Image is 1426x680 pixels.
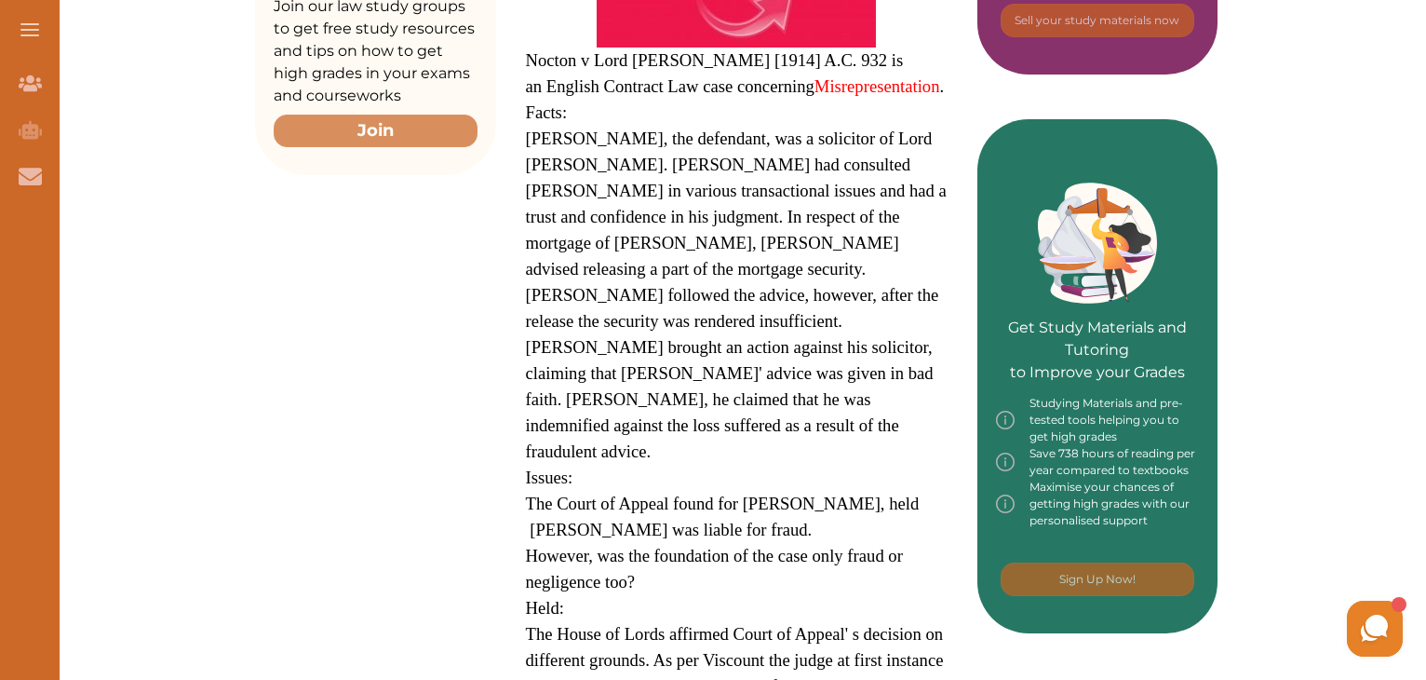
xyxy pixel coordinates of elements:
span: [PERSON_NAME], the defendant, was a solicitor of Lord [PERSON_NAME]. [PERSON_NAME] had consulted ... [526,129,947,331]
span: Nocton v Lord [PERSON_NAME] [1914] A.C. 932 is an English Contract Law case concerning . [526,50,945,96]
span: [PERSON_NAME] brought an action against his solicitor, claiming that [PERSON_NAME]' advice was gi... [526,337,934,461]
iframe: HelpCrunch [979,596,1407,661]
div: Studying Materials and pre-tested tools helping you to get high grades [996,395,1200,445]
a: Misrepresentation [814,76,940,96]
button: Join [274,115,478,147]
span: However, was the foundation of the case only fraud or negligence too? [526,546,903,592]
p: Get Study Materials and Tutoring to Improve your Grades [996,265,1200,384]
img: Green card image [1038,183,1157,304]
img: info-img [996,395,1015,445]
span: Held: [526,598,564,618]
button: [object Object] [1001,563,1194,596]
span: Facts: [526,102,568,122]
button: [object Object] [1001,4,1194,37]
p: Sell your study materials now [1015,12,1179,29]
p: Sign Up Now! [1059,571,1136,588]
img: info-img [996,479,1015,529]
span: Issues: [526,468,573,487]
span: The Court of Appeal found for [PERSON_NAME], held [PERSON_NAME] was liable for fraud. [526,494,920,539]
img: info-img [996,445,1015,479]
div: Maximise your chances of getting high grades with our personalised support [996,479,1200,529]
div: Save 738 hours of reading per year compared to textbooks [996,445,1200,479]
